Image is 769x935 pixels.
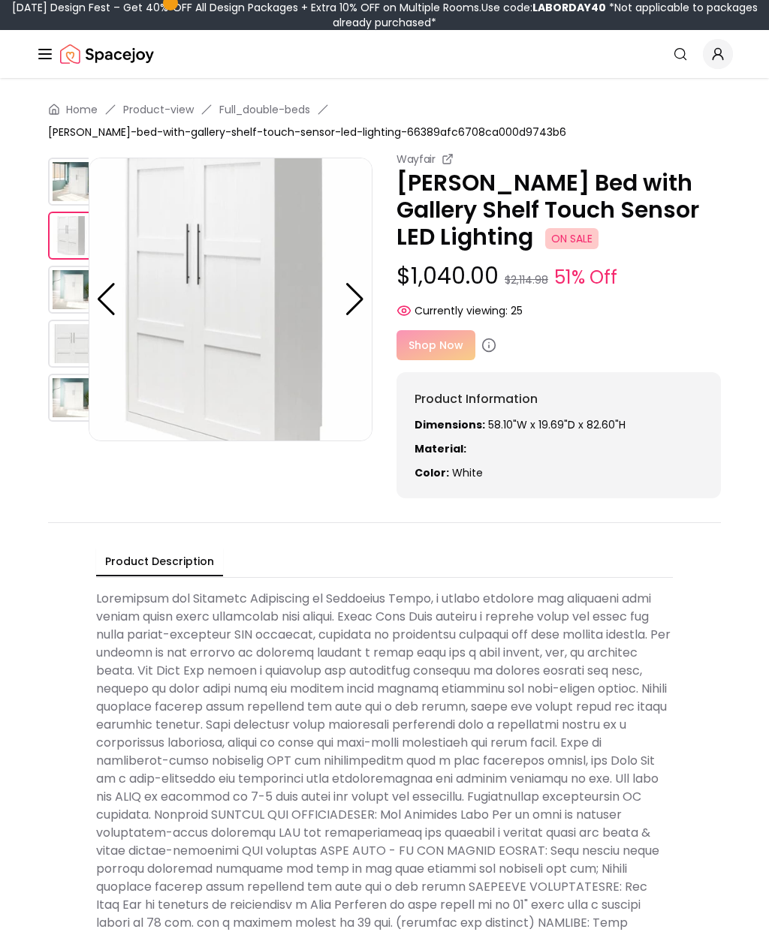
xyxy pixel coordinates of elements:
p: 58.10"W x 19.69"D x 82.60"H [415,417,703,432]
small: 51% Off [554,264,617,291]
a: Spacejoy [60,39,154,69]
img: https://storage.googleapis.com/spacejoy-main/assets/66389afc6708ca000d9743b6/product_1_np2726ch383i [89,158,372,441]
a: Full_double-beds [219,102,310,117]
span: [PERSON_NAME]-bed-with-gallery-shelf-touch-sensor-led-lighting-66389afc6708ca000d9743b6 [48,125,566,140]
img: https://storage.googleapis.com/spacejoy-main/assets/66389afc6708ca000d9743b6/product_4_cjok6697pm7 [48,374,96,422]
nav: Global [36,30,733,78]
img: Spacejoy Logo [60,39,154,69]
img: https://storage.googleapis.com/spacejoy-main/assets/66389afc6708ca000d9743b6/product_3_b126pgmc7a5h [48,320,96,368]
a: Home [66,102,98,117]
button: Product Description [96,548,223,576]
strong: Material: [415,441,466,456]
strong: Color: [415,465,449,480]
img: https://storage.googleapis.com/spacejoy-main/assets/66389afc6708ca000d9743b6/product_0_lgck6obcp5kf [48,158,96,206]
small: Wayfair [397,152,436,167]
strong: Dimensions: [415,417,485,432]
span: ON SALE [545,228,599,249]
span: 25 [511,303,523,318]
span: white [452,465,483,480]
p: [PERSON_NAME] Bed with Gallery Shelf Touch Sensor LED Lighting [397,170,721,251]
h6: Product Information [415,390,703,408]
img: https://storage.googleapis.com/spacejoy-main/assets/66389afc6708ca000d9743b6/product_1_np2726ch383i [48,212,96,260]
span: Currently viewing: [415,303,508,318]
img: https://storage.googleapis.com/spacejoy-main/assets/66389afc6708ca000d9743b6/product_2_on9bkld2m08 [48,266,96,314]
p: $1,040.00 [397,263,721,291]
small: $2,114.98 [505,272,548,287]
a: Product-view [123,102,194,117]
nav: breadcrumb [48,102,721,140]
